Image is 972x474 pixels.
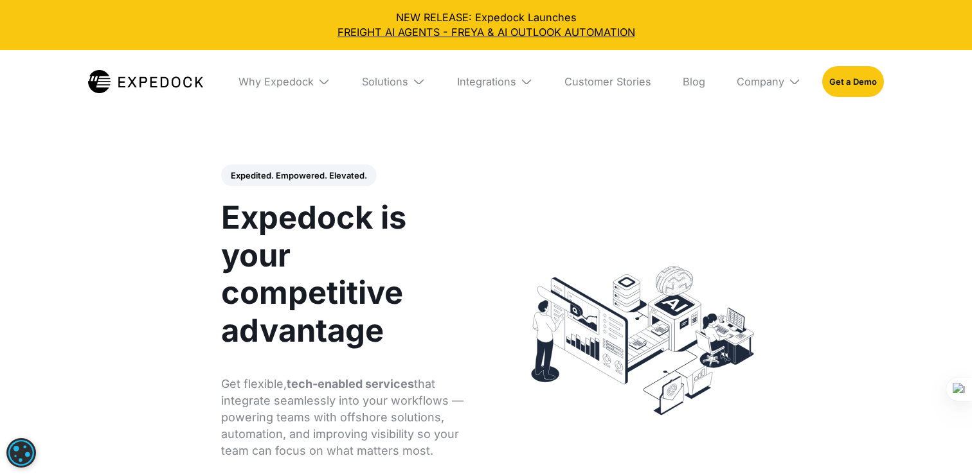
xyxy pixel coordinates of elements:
div: Company [726,50,811,113]
div: NEW RELEASE: Expedock Launches [10,10,961,40]
div: Why Expedock [239,75,314,88]
strong: tech-enabled services [287,377,414,391]
iframe: Chat Widget [908,412,972,474]
a: Get a Demo [822,66,885,96]
h1: Expedock is your competitive advantage [221,199,473,350]
div: Integrations [446,50,543,113]
div: Integrations [457,75,516,88]
a: FREIGHT AI AGENTS - FREYA & AI OUTLOOK AUTOMATION [10,25,961,40]
div: Company [737,75,784,88]
div: Solutions [352,50,436,113]
a: Customer Stories [554,50,662,113]
a: Blog [672,50,715,113]
div: Solutions [362,75,408,88]
p: Get flexible, that integrate seamlessly into your workflows — powering teams with offshore soluti... [221,376,473,459]
div: Why Expedock [228,50,341,113]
